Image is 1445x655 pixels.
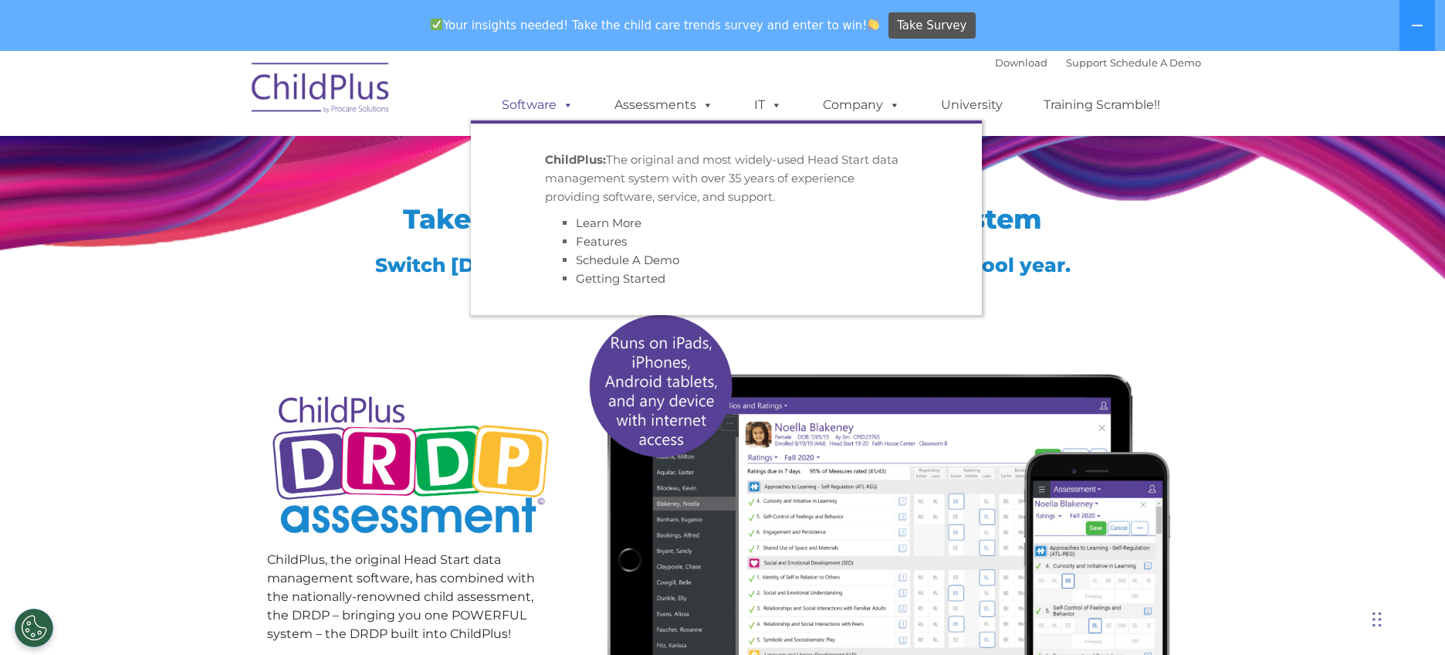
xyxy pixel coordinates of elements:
img: 👏 [868,19,879,30]
a: Support [1066,56,1107,69]
span: Take Advantage of a Single Tracking System [403,202,1042,236]
a: IT [739,90,797,120]
span: Take Survey [897,12,966,39]
iframe: Chat Widget [1185,488,1445,655]
img: ✅ [431,19,442,30]
a: Getting Started [576,271,665,286]
a: Download [995,56,1047,69]
a: Take Survey [888,12,976,39]
span: ChildPlus, the original Head Start data management software, has combined with the nationally-ren... [267,552,535,641]
span: Switch [DATE] to start preparing for the [DATE]-[DATE] school year. [375,253,1071,277]
p: The original and most widely-used Head Start data management system with over 35 years of experie... [545,151,908,206]
span: Your insights needed! Take the child care trends survey and enter to win! [424,10,886,40]
a: Company [807,90,915,120]
font: | [995,56,1201,69]
button: Cookies Settings [15,609,53,647]
a: Software [486,90,589,120]
strong: ChildPlus: [545,152,606,167]
img: ChildPlus by Procare Solutions [244,52,398,129]
div: Drag [1372,596,1382,643]
img: Copyright - DRDP Logo [267,379,555,555]
a: Schedule A Demo [1110,56,1201,69]
a: Schedule A Demo [576,253,679,267]
a: Training Scramble!! [1028,90,1176,120]
a: Assessments [599,90,729,120]
a: Features [576,234,627,249]
a: Learn More [576,216,641,230]
a: University [926,90,1018,120]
